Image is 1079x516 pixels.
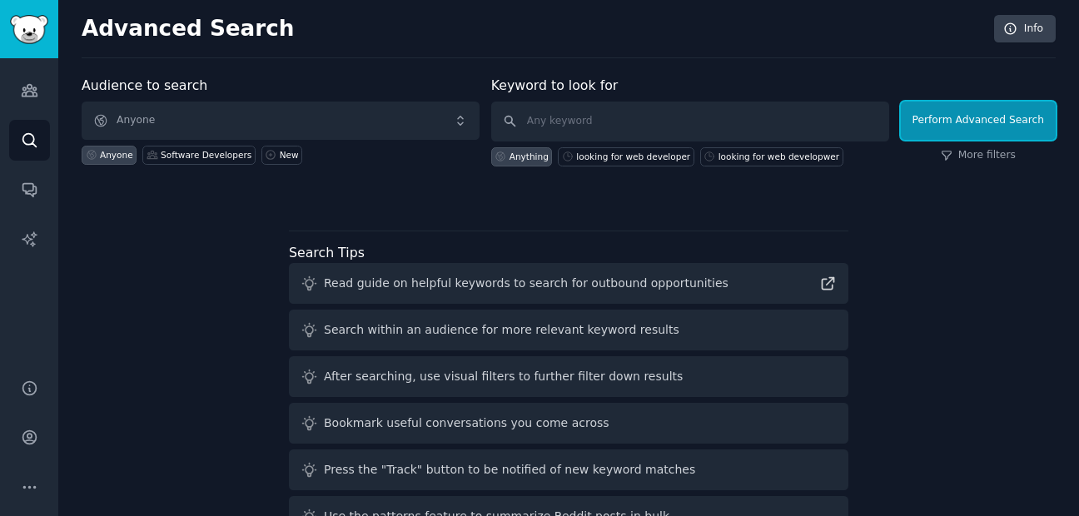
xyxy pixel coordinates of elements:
img: GummySearch logo [10,15,48,44]
a: New [261,146,302,165]
div: Search within an audience for more relevant keyword results [324,321,679,339]
div: Read guide on helpful keywords to search for outbound opportunities [324,275,728,292]
a: Info [994,15,1056,43]
div: looking for web developer [576,151,690,162]
div: Press the "Track" button to be notified of new keyword matches [324,461,695,479]
div: New [280,149,299,161]
div: After searching, use visual filters to further filter down results [324,368,683,385]
button: Perform Advanced Search [901,102,1056,140]
label: Search Tips [289,245,365,260]
div: Anything [510,151,549,162]
div: Anyone [100,149,133,161]
div: Bookmark useful conversations you come across [324,414,609,432]
button: Anyone [82,102,480,140]
div: Software Developers [161,149,251,161]
label: Keyword to look for [491,77,619,93]
input: Any keyword [491,102,889,141]
h2: Advanced Search [82,16,985,42]
a: More filters [941,148,1016,163]
label: Audience to search [82,77,207,93]
div: looking for web developwer [719,151,839,162]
